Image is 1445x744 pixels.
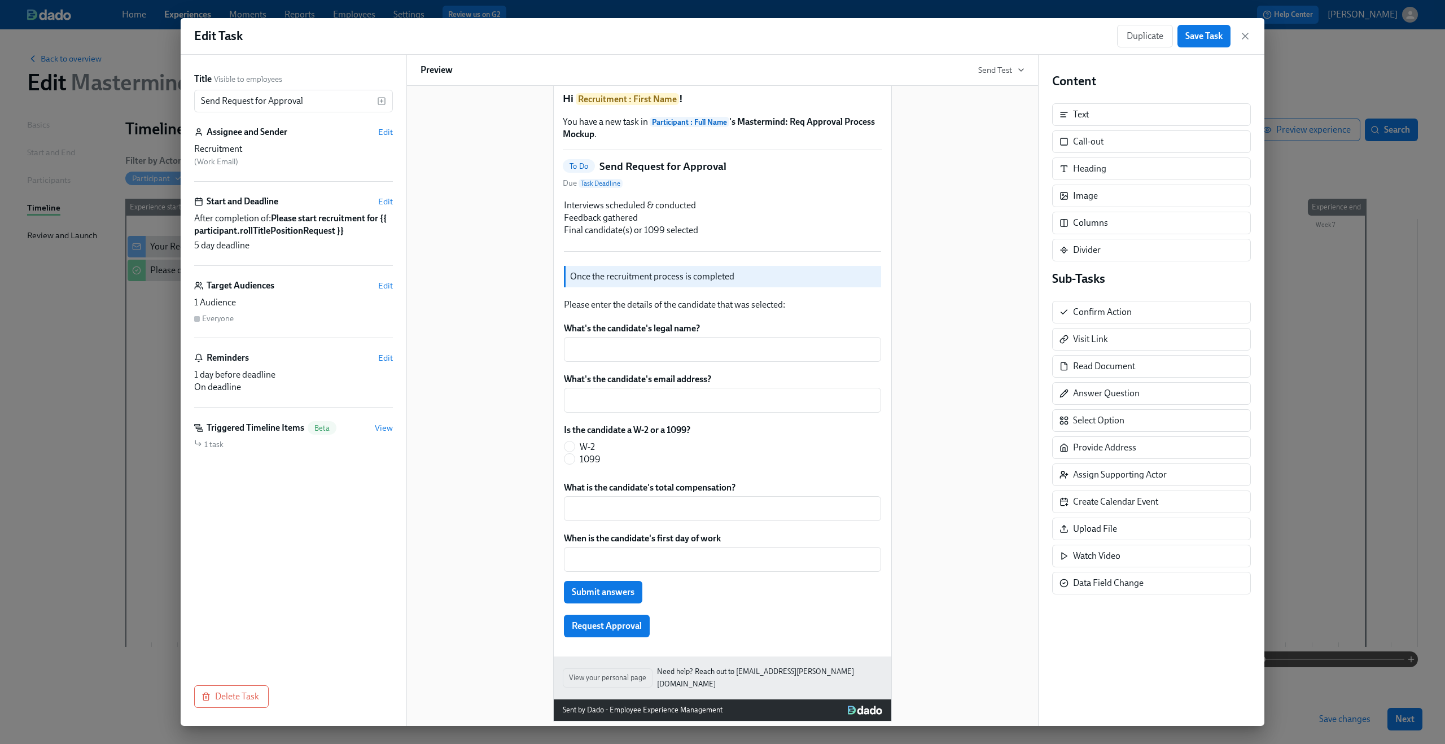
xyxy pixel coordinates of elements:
[1073,360,1135,373] div: Read Document
[1052,572,1251,594] div: Data Field Change
[194,685,269,708] button: Delete Task
[1052,409,1251,432] div: Select Option
[563,480,882,522] div: What is the candidate's total compensation?
[1073,387,1140,400] div: Answer Question
[1073,108,1089,121] div: Text
[1073,306,1132,318] div: Confirm Action
[1073,523,1117,535] div: Upload File
[563,178,623,189] span: Due
[1052,382,1251,405] div: Answer Question
[1052,436,1251,459] div: Provide Address
[1052,239,1251,261] div: Divider
[421,64,453,76] h6: Preview
[563,531,882,605] div: When is the candidate's first day of workSubmit answers
[1073,469,1167,481] div: Assign Supporting Actor
[848,706,882,715] img: Dado
[563,116,882,141] p: You have a new task in .
[194,212,393,237] span: After completion of:
[1052,328,1251,351] div: Visit Link
[194,421,393,450] div: Triggered Timeline ItemsBetaView1 task
[1073,190,1098,202] div: Image
[378,196,393,207] button: Edit
[563,162,595,170] span: To Do
[1052,212,1251,234] div: Columns
[1177,25,1231,47] button: Save Task
[563,91,882,107] h1: Hi !
[650,117,729,127] span: Participant : Full Name
[377,97,386,106] svg: Insert text variable
[657,666,882,690] a: Need help? Reach out to [EMAIL_ADDRESS][PERSON_NAME][DOMAIN_NAME]
[563,614,882,638] div: Request Approval
[1052,73,1251,90] h4: Content
[1052,545,1251,567] div: Watch Video
[569,672,646,684] span: View your personal page
[1073,441,1136,454] div: Provide Address
[563,321,882,363] div: What's the candidate's legal name?
[1052,157,1251,180] div: Heading
[378,280,393,291] button: Edit
[207,422,304,434] h6: Triggered Timeline Items
[978,64,1024,76] button: Send Test
[563,265,882,288] div: Once the recruitment process is completed
[563,668,653,688] button: View your personal page
[194,381,393,393] div: On deadline
[1073,217,1108,229] div: Columns
[1073,333,1108,345] div: Visit Link
[1052,103,1251,126] div: Text
[1052,518,1251,540] div: Upload File
[563,372,882,414] div: What's the candidate's email address?
[194,369,393,381] div: 1 day before deadline
[563,198,882,238] div: Interviews scheduled & conducted Feedback gathered Final candidate(s) or 1099 selected
[204,439,224,450] span: 1 task
[1073,244,1101,256] div: Divider
[378,352,393,364] button: Edit
[214,74,282,85] span: Visible to employees
[194,126,393,182] div: Assignee and SenderEditRecruitment (Work Email)
[207,279,274,292] h6: Target Audiences
[1073,550,1120,562] div: Watch Video
[207,126,287,138] h6: Assignee and Sender
[563,116,875,139] strong: 's Mastermind: Req Approval Process Mockup
[563,704,722,716] div: Sent by Dado - Employee Experience Management
[207,195,278,208] h6: Start and Deadline
[1073,496,1158,508] div: Create Calendar Event
[1052,270,1251,287] h4: Sub-Tasks
[563,297,882,312] div: Please enter the details of the candidate that was selected:
[375,422,393,434] span: View
[378,126,393,138] button: Edit
[1052,301,1251,323] div: Confirm Action
[1052,463,1251,486] div: Assign Supporting Actor
[207,352,249,364] h6: Reminders
[1073,577,1144,589] div: Data Field Change
[1052,491,1251,513] div: Create Calendar Event
[1052,185,1251,207] div: Image
[194,28,243,45] h1: Edit Task
[204,691,259,702] span: Delete Task
[194,143,393,155] div: Recruitment
[194,213,387,236] strong: Please start recruitment for ​{​{ participant.rollTitlePositionRequest }}
[194,352,393,408] div: RemindersEdit1 day before deadlineOn deadline
[1127,30,1163,42] span: Duplicate
[194,239,249,252] span: 5 day deadline
[563,423,882,471] div: Is the candidate a W-2 or a 1099?W-21099
[576,93,679,105] span: Recruitment : First Name
[194,195,393,266] div: Start and DeadlineEditAfter completion of:Please start recruitment for ​{​{ participant.rollTitle...
[599,159,726,174] h5: Send Request for Approval
[308,424,336,432] span: Beta
[1052,130,1251,153] div: Call-out
[202,313,234,324] div: Everyone
[194,157,238,167] span: ( Work Email )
